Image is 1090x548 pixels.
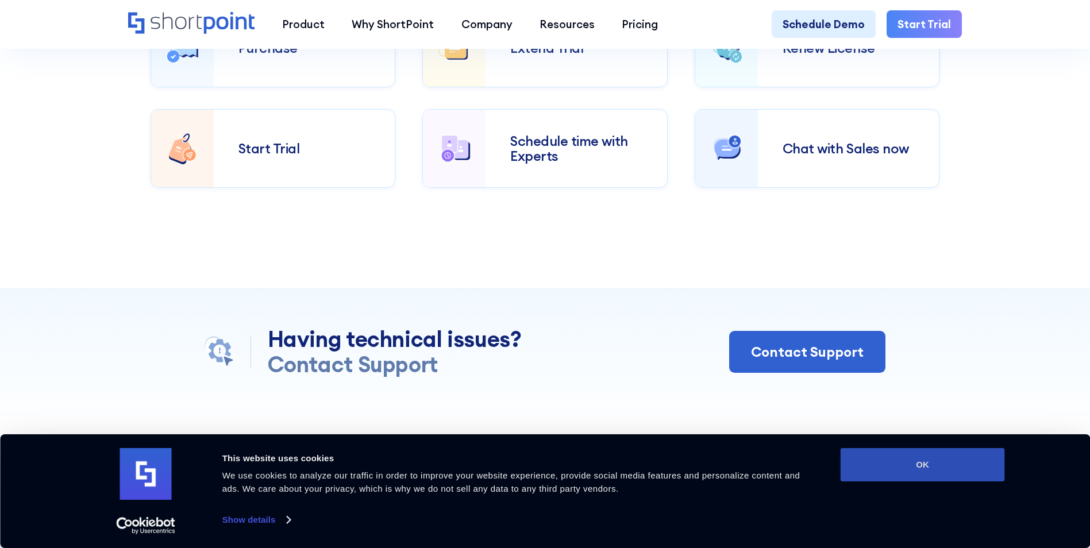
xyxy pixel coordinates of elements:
div: Widget de chat [833,86,1090,548]
div: Company [461,16,513,32]
div: Chat with Sales now [783,141,915,156]
div: Resources [540,16,595,32]
span: We use cookies to analyze our traffic in order to improve your website experience, provide social... [222,470,800,493]
a: Contact Support [729,331,885,373]
a: Product [268,10,338,37]
div: Purchase [238,40,371,55]
a: Schedule time with Experts [422,109,667,188]
a: Resources [526,10,608,37]
a: Chat with Sales now [695,109,939,188]
a: Why ShortPoint [338,10,448,37]
div: Extend Trial [510,40,642,55]
div: Pricing [622,16,658,32]
button: OK [841,448,1005,481]
div: Renew License [783,40,915,55]
div: Start Trial [238,141,371,156]
a: Start Trial [151,109,395,188]
img: logo [120,448,172,500]
h2: Having technical issues? ‍ [268,327,522,377]
a: Schedule Demo [772,10,876,37]
a: Pricing [608,10,672,37]
a: Show details [222,511,290,528]
span: Contact Support [268,350,438,378]
div: Why ShortPoint [352,16,434,32]
a: Usercentrics Cookiebot - opens in a new window [95,517,196,534]
div: This website uses cookies [222,451,815,465]
div: Product [282,16,325,32]
a: Company [448,10,526,37]
div: Schedule time with Experts [510,133,642,163]
div: Contact Support [751,342,864,362]
iframe: Chat Widget [833,86,1090,548]
a: Start Trial [887,10,962,37]
a: Home [128,12,255,36]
